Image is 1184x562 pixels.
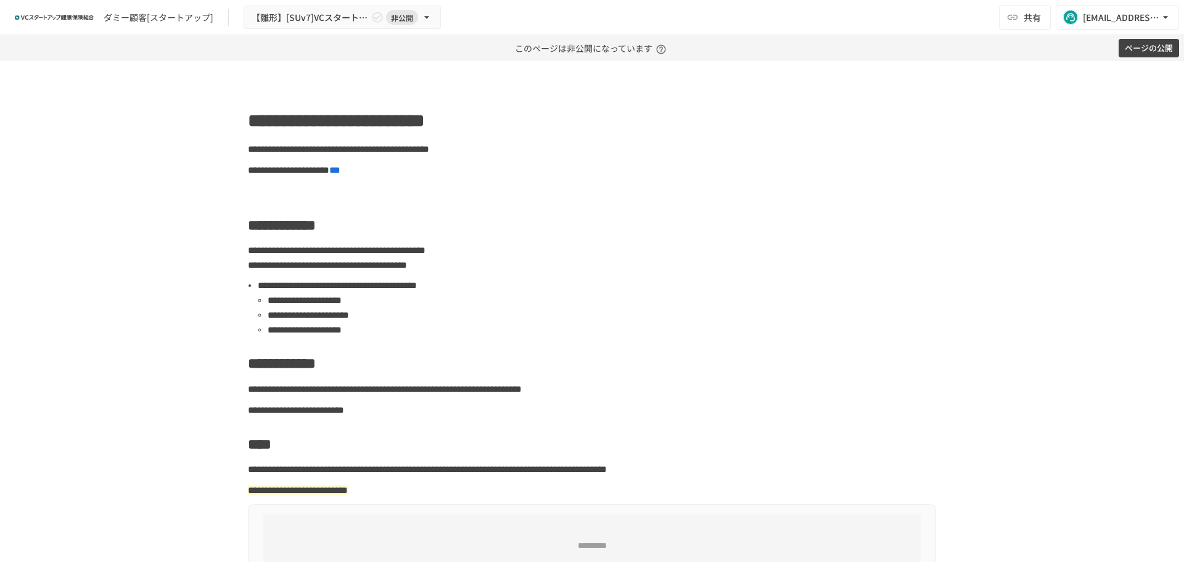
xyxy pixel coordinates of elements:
span: 共有 [1024,10,1041,24]
div: [EMAIL_ADDRESS][DOMAIN_NAME] [1083,10,1159,25]
button: 【雛形】[SUv7]VCスタートアップ健保への加入申請手続き非公開 [244,6,441,30]
span: 非公開 [386,11,418,24]
button: [EMAIL_ADDRESS][DOMAIN_NAME] [1056,5,1179,30]
button: 共有 [999,5,1051,30]
span: 【雛形】[SUv7]VCスタートアップ健保への加入申請手続き [252,10,369,25]
div: ダミー顧客[スタートアップ] [104,11,213,24]
p: このページは非公開になっています [515,35,670,61]
button: ページの公開 [1119,39,1179,58]
img: ZDfHsVrhrXUoWEWGWYf8C4Fv4dEjYTEDCNvmL73B7ox [15,7,94,27]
